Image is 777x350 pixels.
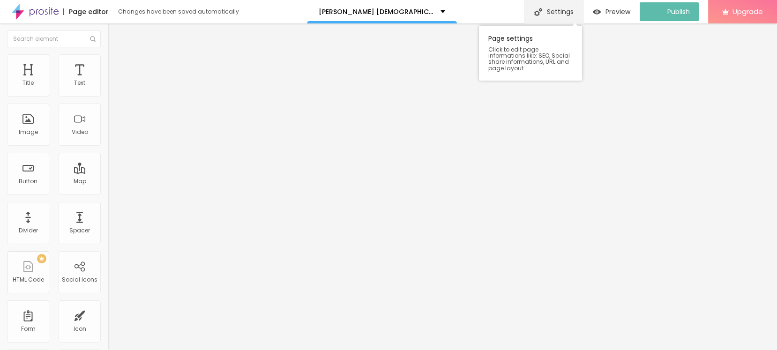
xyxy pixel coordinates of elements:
input: Search element [7,30,101,47]
div: Spacer [69,227,90,234]
div: Social Icons [62,276,97,283]
img: Icone [534,8,542,16]
div: Form [21,326,36,332]
div: Divider [19,227,38,234]
img: Icone [90,36,96,42]
div: Video [72,129,88,135]
div: HTML Code [13,276,44,283]
button: Publish [640,2,699,21]
span: Upgrade [732,7,763,15]
div: Button [19,178,37,185]
p: [PERSON_NAME] [DEMOGRAPHIC_DATA] Chemist Warehouse [GEOGRAPHIC_DATA] [319,8,433,15]
div: Text [74,80,85,86]
div: Icon [74,326,86,332]
button: Preview [583,2,640,21]
span: Publish [667,8,690,15]
div: Changes have been saved automatically [118,9,239,15]
span: Click to edit page informations like: SEO, Social share informations, URL and page layout. [488,46,573,71]
div: Title [22,80,34,86]
div: Image [19,129,38,135]
div: Page settings [479,26,582,81]
div: Page editor [63,8,109,15]
div: Map [74,178,86,185]
iframe: To enrich screen reader interactions, please activate Accessibility in Grammarly extension settings [108,23,777,350]
img: view-1.svg [593,8,601,16]
span: Preview [605,8,630,15]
